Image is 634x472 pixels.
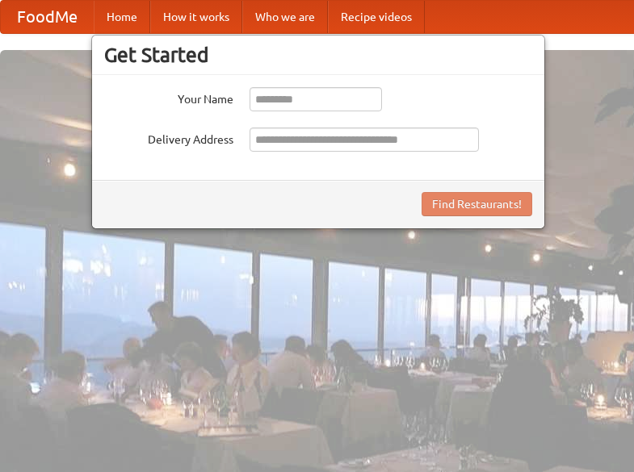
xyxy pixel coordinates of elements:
[150,1,242,33] a: How it works
[104,127,233,148] label: Delivery Address
[104,43,532,67] h3: Get Started
[94,1,150,33] a: Home
[1,1,94,33] a: FoodMe
[422,192,532,216] button: Find Restaurants!
[104,87,233,107] label: Your Name
[328,1,425,33] a: Recipe videos
[242,1,328,33] a: Who we are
